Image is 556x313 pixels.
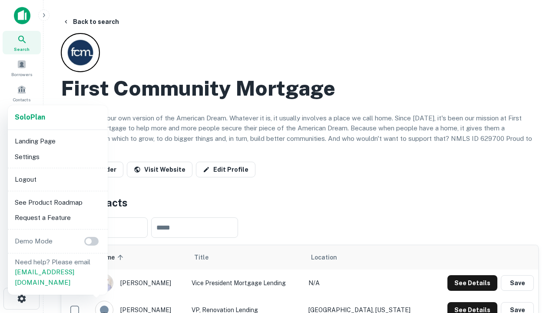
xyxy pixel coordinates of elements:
li: Request a Feature [11,210,104,226]
strong: Solo Plan [15,113,45,121]
li: Logout [11,172,104,187]
a: [EMAIL_ADDRESS][DOMAIN_NAME] [15,268,74,286]
li: Settings [11,149,104,165]
li: Landing Page [11,133,104,149]
a: SoloPlan [15,112,45,123]
iframe: Chat Widget [513,243,556,285]
p: Demo Mode [11,236,56,246]
li: See Product Roadmap [11,195,104,210]
p: Need help? Please email [15,257,101,288]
